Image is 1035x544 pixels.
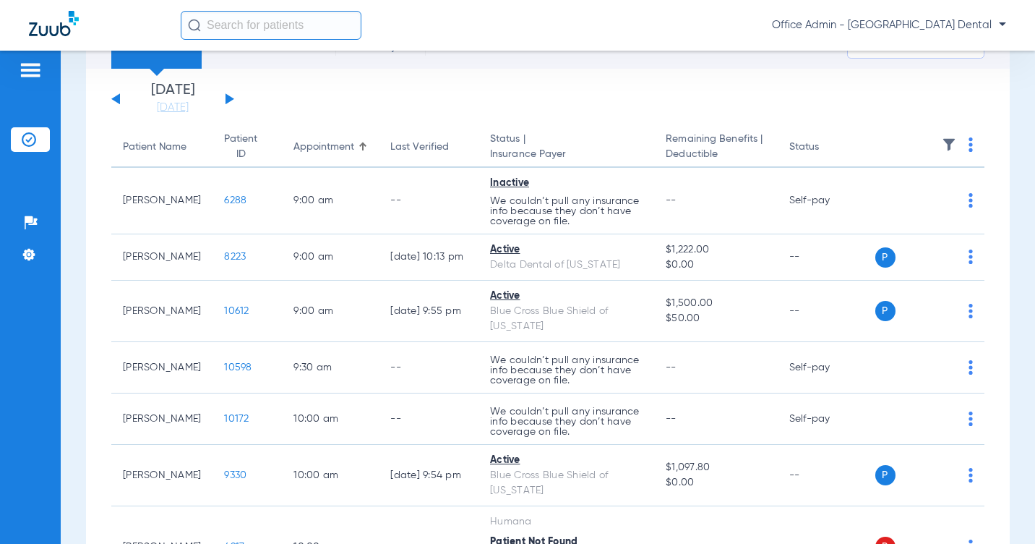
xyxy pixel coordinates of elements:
img: filter.svg [942,137,956,152]
span: $1,222.00 [666,242,765,258]
td: 10:00 AM [282,394,379,445]
span: $50.00 [666,311,765,326]
input: Search for patients [181,11,361,40]
span: 10612 [224,306,249,316]
td: [DATE] 9:55 PM [379,281,478,342]
div: Blue Cross Blue Shield of [US_STATE] [490,304,643,334]
img: group-dot-blue.svg [969,304,973,318]
span: $0.00 [666,475,765,490]
p: We couldn’t pull any insurance info because they don’t have coverage on file. [490,355,643,386]
span: 6288 [224,195,246,205]
td: -- [778,234,875,281]
td: 10:00 AM [282,445,379,506]
p: We couldn’t pull any insurance info because they don’t have coverage on file. [490,407,643,437]
div: Active [490,289,643,304]
td: [PERSON_NAME] [111,168,212,234]
div: Active [490,242,643,258]
span: 9330 [224,470,246,480]
td: Self-pay [778,342,875,394]
td: Self-pay [778,394,875,445]
td: -- [379,342,478,394]
p: We couldn’t pull any insurance info because they don’t have coverage on file. [490,196,643,226]
img: group-dot-blue.svg [969,137,973,152]
div: Patient Name [123,140,201,155]
td: Self-pay [778,168,875,234]
td: [DATE] 10:13 PM [379,234,478,281]
span: -- [666,414,677,424]
span: Insurance Payer [490,147,643,162]
span: Office Admin - [GEOGRAPHIC_DATA] Dental [772,18,1006,33]
th: Remaining Benefits | [654,127,777,168]
th: Status [778,127,875,168]
div: Humana [490,514,643,530]
li: [DATE] [129,83,216,115]
th: Status | [478,127,654,168]
td: [PERSON_NAME] [111,394,212,445]
img: Zuub Logo [29,11,79,36]
img: group-dot-blue.svg [969,412,973,426]
span: P [875,247,896,268]
a: [DATE] [129,101,216,115]
div: Appointment [293,140,354,155]
td: [PERSON_NAME] [111,445,212,506]
span: Deductible [666,147,765,162]
img: group-dot-blue.svg [969,250,973,264]
div: Patient ID [224,132,270,162]
td: [DATE] 9:54 PM [379,445,478,506]
td: 9:00 AM [282,234,379,281]
div: Last Verified [390,140,449,155]
span: P [875,465,896,485]
div: Last Verified [390,140,467,155]
td: 9:00 AM [282,281,379,342]
td: [PERSON_NAME] [111,281,212,342]
div: Inactive [490,176,643,191]
span: P [875,301,896,321]
img: group-dot-blue.svg [969,193,973,208]
span: $1,097.80 [666,460,765,475]
img: group-dot-blue.svg [969,468,973,483]
span: -- [666,195,677,205]
div: Active [490,453,643,468]
td: [PERSON_NAME] [111,342,212,394]
iframe: Chat Widget [963,475,1035,544]
img: hamburger-icon [19,61,42,79]
span: 10598 [224,362,252,373]
td: 9:30 AM [282,342,379,394]
span: 10172 [224,414,249,424]
div: Patient Name [123,140,186,155]
td: -- [379,394,478,445]
div: Blue Cross Blue Shield of [US_STATE] [490,468,643,498]
img: Search Icon [188,19,201,32]
td: [PERSON_NAME] [111,234,212,281]
div: Appointment [293,140,367,155]
td: -- [778,281,875,342]
span: 8223 [224,252,246,262]
div: Patient ID [224,132,257,162]
td: -- [778,445,875,506]
span: -- [666,362,677,373]
td: 9:00 AM [282,168,379,234]
span: $0.00 [666,258,765,273]
span: $1,500.00 [666,296,765,311]
td: -- [379,168,478,234]
img: group-dot-blue.svg [969,360,973,375]
div: Delta Dental of [US_STATE] [490,258,643,273]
